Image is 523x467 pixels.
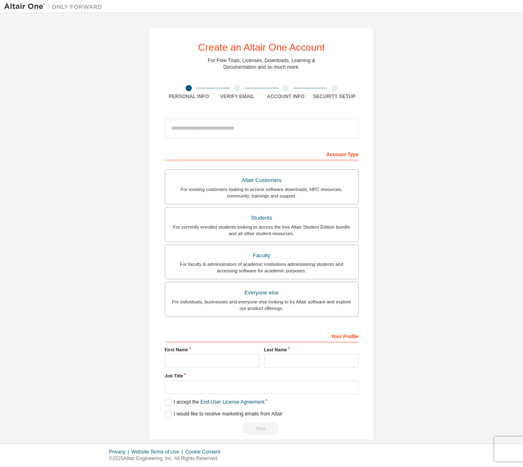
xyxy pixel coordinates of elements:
div: Personal Info [165,93,213,100]
div: Account Type [165,147,359,160]
div: Your Profile [165,329,359,342]
div: Students [170,212,353,224]
div: Security Setup [310,93,359,100]
p: © 2025 Altair Engineering, Inc. All Rights Reserved. [109,455,225,462]
label: I accept the [165,399,265,406]
label: I would like to receive marketing emails from Altair [165,411,283,418]
label: First Name [165,346,259,353]
div: Create an Altair One Account [198,43,325,52]
img: Altair One [4,2,106,11]
div: Privacy [109,449,131,455]
div: For individuals, businesses and everyone else looking to try Altair software and explore our prod... [170,299,353,312]
div: Verify Email [213,93,262,100]
div: For Free Trials, Licenses, Downloads, Learning & Documentation and so much more. [208,57,315,70]
div: Faculty [170,250,353,261]
label: Last Name [264,346,359,353]
div: Website Terms of Use [131,449,185,455]
div: For currently enrolled students looking to access the free Altair Student Edition bundle and all ... [170,224,353,237]
div: Account Info [262,93,310,100]
label: Job Title [165,373,359,379]
a: End-User License Agreement [200,399,265,405]
div: Cookie Consent [185,449,225,455]
div: Read and acccept EULA to continue [165,422,359,435]
div: Altair Customers [170,175,353,186]
div: For existing customers looking to access software downloads, HPC resources, community, trainings ... [170,186,353,199]
div: For faculty & administrators of academic institutions administering students and accessing softwa... [170,261,353,274]
div: Everyone else [170,287,353,299]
